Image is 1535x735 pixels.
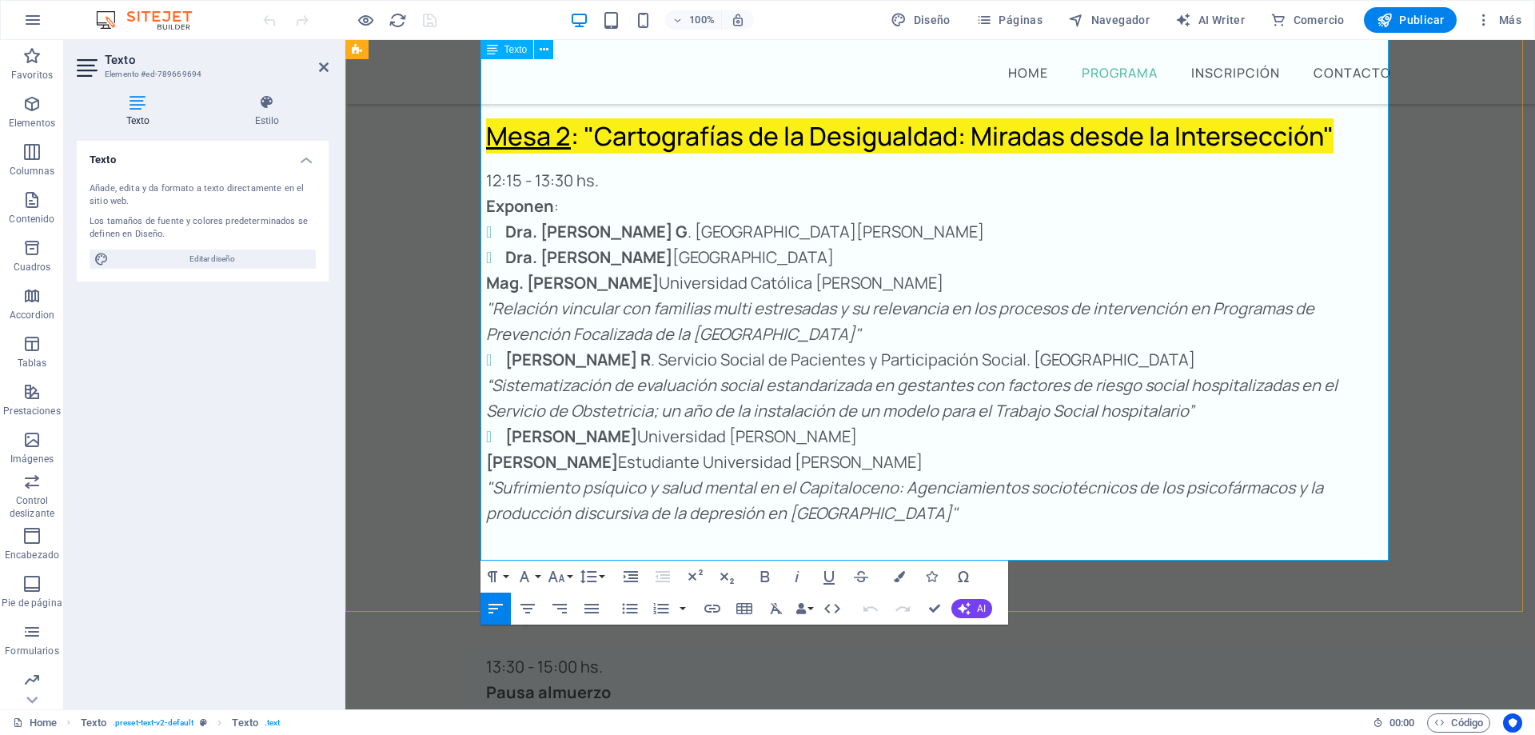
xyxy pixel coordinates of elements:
[9,213,54,226] p: Contenido
[14,261,51,274] p: Cuadros
[1062,7,1156,33] button: Navegador
[970,7,1049,33] button: Páginas
[855,593,886,625] button: Undo (Ctrl+Z)
[884,7,957,33] button: Diseño
[2,597,62,609] p: Pie de página
[9,117,55,130] p: Elementos
[846,561,876,593] button: Strikethrough
[141,437,978,484] em: "Sufrimiento psíquico y salud mental en el Capitaloceno: Agenciamientos sociotécnicos de los psic...
[712,561,742,593] button: Subscript
[232,713,257,733] span: Haz clic para seleccionar y doble clic para editar
[1476,12,1521,28] span: Más
[761,593,791,625] button: Clear Formatting
[1401,717,1403,729] span: :
[916,561,947,593] button: Icons
[10,165,55,178] p: Columnas
[160,309,305,330] strong: [PERSON_NAME] R
[3,405,60,417] p: Prestaciones
[141,258,969,305] em: "Relación vincular con familias multi estresadas y su relevancia en los procesos de intervención ...
[81,713,281,733] nav: breadcrumb
[10,453,54,465] p: Imágenes
[113,713,193,733] span: . preset-text-v2-default
[1169,7,1251,33] button: AI Writer
[114,250,311,269] span: Editar diseño
[680,561,710,593] button: Superscript
[141,563,1049,589] p: [GEOGRAPHIC_DATA]
[919,593,950,625] button: Confirm (Ctrl+⏎)
[1427,713,1490,733] button: Código
[1389,713,1414,733] span: 00 00
[1068,12,1150,28] span: Navegador
[141,128,1049,154] p: 12:15 - 13:30 hs.
[141,154,1049,179] p: :
[389,11,407,30] i: Volver a cargar página
[817,593,847,625] button: HTML
[750,561,780,593] button: Bold (Ctrl+B)
[13,713,57,733] a: Haz clic para cancelar la selección y doble clic para abrir páginas
[480,561,511,593] button: Paragraph Format
[200,718,207,727] i: Este elemento es un preajuste personalizable
[1373,713,1415,733] h6: Tiempo de la sesión
[689,10,715,30] h6: 100%
[731,13,745,27] i: Al redimensionar, ajustar el nivel de zoom automáticamente para ajustarse al dispositivo elegido.
[141,409,1049,435] p: Estudiante Universidad [PERSON_NAME]
[160,181,342,202] strong: Dra. [PERSON_NAME] G
[141,232,313,254] strong: Mag. [PERSON_NAME]
[793,593,815,625] button: Data Bindings
[77,141,329,170] h4: Texto
[92,10,212,30] img: Editor Logo
[160,179,1049,205] li: . [GEOGRAPHIC_DATA][PERSON_NAME]
[11,69,53,82] p: Favoritos
[729,593,760,625] button: Insert Table
[480,593,511,625] button: Align Left
[648,561,678,593] button: Decrease Indent
[10,309,54,322] p: Accordion
[18,357,47,369] p: Tablas
[160,205,1049,230] li: [GEOGRAPHIC_DATA]
[5,549,59,561] p: Encabezado
[512,593,543,625] button: Align Center
[576,561,607,593] button: Line Height
[1469,7,1528,33] button: Más
[160,206,327,228] strong: Dra. [PERSON_NAME]
[141,411,273,433] strong: [PERSON_NAME]
[388,10,407,30] button: reload
[1434,713,1483,733] span: Código
[90,250,316,269] button: Editar diseño
[265,713,280,733] span: . text
[141,537,1049,563] p: :
[160,384,1049,409] li: Universidad [PERSON_NAME]
[90,182,316,209] div: Añade, edita y da formato a texto directamente en el sitio web.
[356,10,375,30] button: Haz clic para salir del modo de previsualización y seguir editando
[884,561,915,593] button: Colors
[1364,7,1457,33] button: Publicar
[141,539,199,561] strong: Modera
[160,385,292,407] strong: [PERSON_NAME]
[887,593,918,625] button: Redo (Ctrl+Shift+Z)
[884,7,957,33] div: Diseño (Ctrl+Alt+Y)
[90,215,316,242] div: Los tamaños de fuente y colores predeterminados se definen en Diseño.
[646,593,676,625] button: Ordered List
[1503,713,1522,733] button: Usercentrics
[1270,12,1345,28] span: Comercio
[697,593,728,625] button: Insert Link
[948,561,979,593] button: Special Characters
[1175,12,1245,28] span: AI Writer
[141,155,209,177] strong: Exponen
[141,614,1049,640] p: 13:30 - 15:00 hs.
[891,12,951,28] span: Diseño
[814,561,844,593] button: Underline (Ctrl+U)
[951,599,992,618] button: AI
[665,10,722,30] button: 100%
[976,12,1043,28] span: Páginas
[141,334,992,381] em: “Sistematización de evaluación social estandarizada en gestantes con factores de riesgo social ho...
[141,565,308,586] strong: Dra. [PERSON_NAME]
[105,53,329,67] h2: Texto
[205,94,329,128] h4: Estilo
[105,67,297,82] h3: Elemento #ed-789669694
[141,230,1049,256] p: Universidad Católica [PERSON_NAME]
[512,561,543,593] button: Font Family
[544,561,575,593] button: Font Size
[544,593,575,625] button: Align Right
[615,593,645,625] button: Unordered List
